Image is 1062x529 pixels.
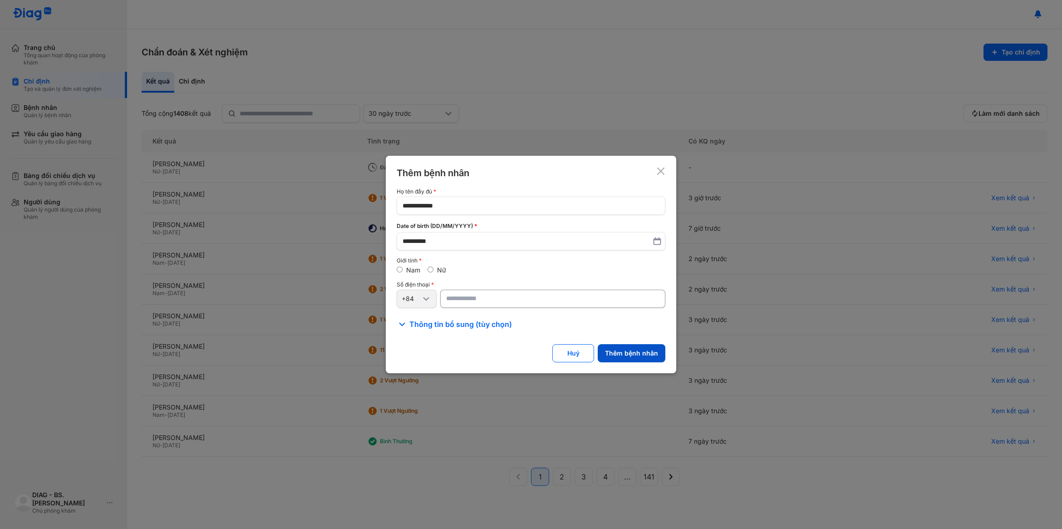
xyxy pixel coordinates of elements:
[397,167,469,179] div: Thêm bệnh nhân
[552,344,594,362] button: Huỷ
[437,266,446,274] label: Nữ
[402,295,421,303] div: +84
[397,282,665,288] div: Số điện thoại
[409,319,512,330] span: Thông tin bổ sung (tùy chọn)
[397,188,665,195] div: Họ tên đầy đủ
[397,222,665,230] div: Date of birth (DD/MM/YYYY)
[406,266,420,274] label: Nam
[397,257,665,264] div: Giới tính
[598,344,665,362] button: Thêm bệnh nhân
